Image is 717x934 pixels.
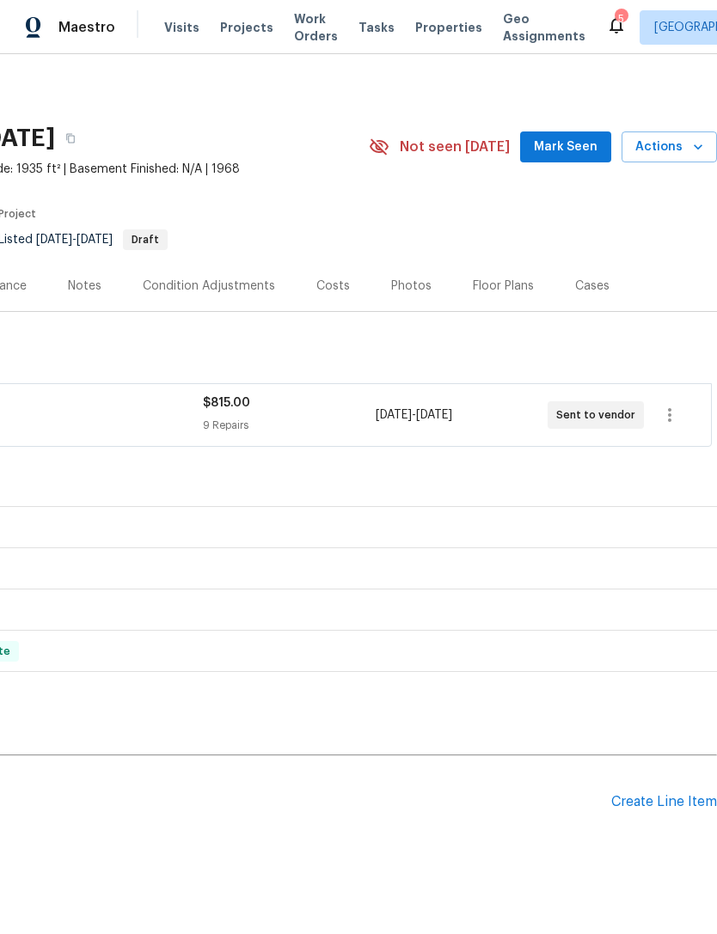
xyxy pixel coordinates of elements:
span: [DATE] [376,409,412,421]
span: Tasks [358,21,395,34]
div: Floor Plans [473,278,534,295]
span: Projects [220,19,273,36]
div: 5 [615,10,627,27]
span: Actions [635,137,703,158]
span: - [376,406,452,424]
div: Costs [316,278,350,295]
span: [DATE] [77,234,113,246]
span: - [36,234,113,246]
span: $815.00 [203,397,250,409]
div: Condition Adjustments [143,278,275,295]
button: Actions [622,131,717,163]
span: Sent to vendor [556,406,642,424]
span: Properties [415,19,482,36]
span: [DATE] [36,234,72,246]
span: Work Orders [294,10,338,45]
button: Mark Seen [520,131,611,163]
span: Draft [125,235,166,245]
div: Notes [68,278,101,295]
button: Copy Address [55,123,86,154]
span: Not seen [DATE] [400,138,510,156]
span: Geo Assignments [503,10,585,45]
div: Photos [391,278,432,295]
div: 9 Repairs [203,417,375,434]
span: Maestro [58,19,115,36]
span: [DATE] [416,409,452,421]
span: Mark Seen [534,137,597,158]
div: Create Line Item [611,794,717,810]
span: Visits [164,19,199,36]
div: Cases [575,278,610,295]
